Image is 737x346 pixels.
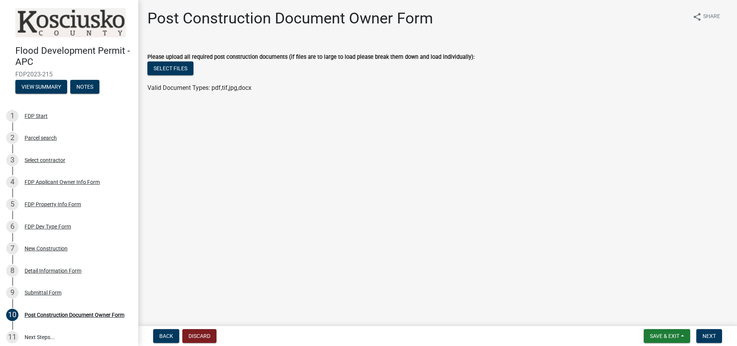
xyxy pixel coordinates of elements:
h1: Post Construction Document Owner Form [147,9,433,28]
div: 11 [6,331,18,343]
span: Valid Document Types: pdf,tif,jpg,docx [147,84,251,91]
button: Next [696,329,722,343]
button: Select files [147,61,193,75]
div: 4 [6,176,18,188]
div: 9 [6,286,18,299]
img: Kosciusko County, Indiana [15,8,126,37]
div: 7 [6,242,18,255]
h4: Flood Development Permit - APC [15,45,132,68]
label: Please upload all required post construction documents (if files are to large to load please brea... [147,55,474,60]
div: FDP Dev Type Form [25,224,71,229]
button: Notes [70,80,99,94]
div: Parcel search [25,135,57,141]
div: FDP Start [25,113,48,119]
div: 6 [6,220,18,233]
div: FDP Applicant Owner Info Form [25,179,100,185]
button: View Summary [15,80,67,94]
div: FDP Property Info Form [25,202,81,207]
span: Save & Exit [650,333,679,339]
div: Post Construction Document Owner Form [25,312,124,318]
div: 8 [6,265,18,277]
div: Submittal Form [25,290,61,295]
button: Save & Exit [644,329,690,343]
span: Next [702,333,716,339]
span: Share [703,12,720,22]
i: share [692,12,702,22]
div: 2 [6,132,18,144]
div: 3 [6,154,18,166]
div: Select contractor [25,157,65,163]
div: 10 [6,309,18,321]
span: FDP2023-215 [15,71,123,78]
wm-modal-confirm: Notes [70,84,99,90]
div: New Construction [25,246,68,251]
wm-modal-confirm: Summary [15,84,67,90]
button: Discard [182,329,216,343]
button: Back [153,329,179,343]
div: Detail Information Form [25,268,81,273]
button: shareShare [686,9,726,24]
div: 1 [6,110,18,122]
span: Back [159,333,173,339]
div: 5 [6,198,18,210]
